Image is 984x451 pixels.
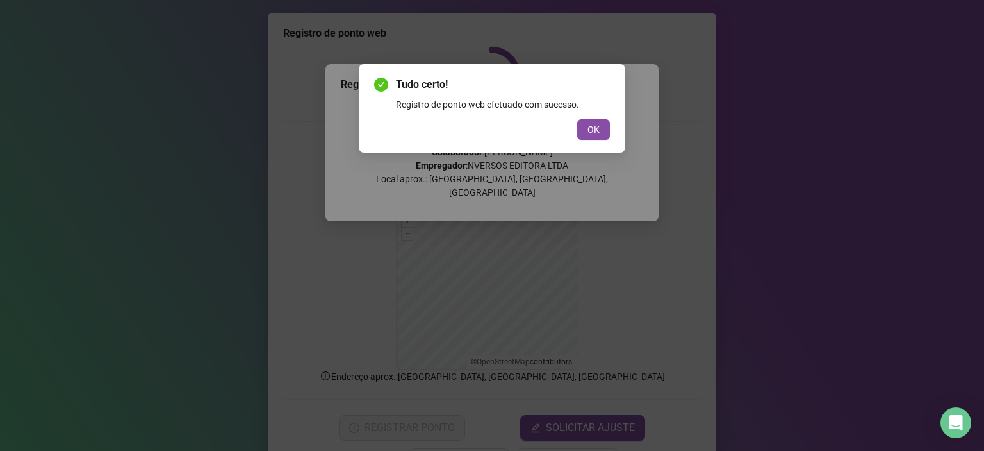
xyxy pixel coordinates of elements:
span: OK [587,123,600,137]
span: Tudo certo! [396,77,610,92]
div: Registro de ponto web efetuado com sucesso. [396,98,610,112]
button: OK [577,119,610,140]
span: check-circle [374,78,388,92]
div: Open Intercom Messenger [940,407,971,438]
